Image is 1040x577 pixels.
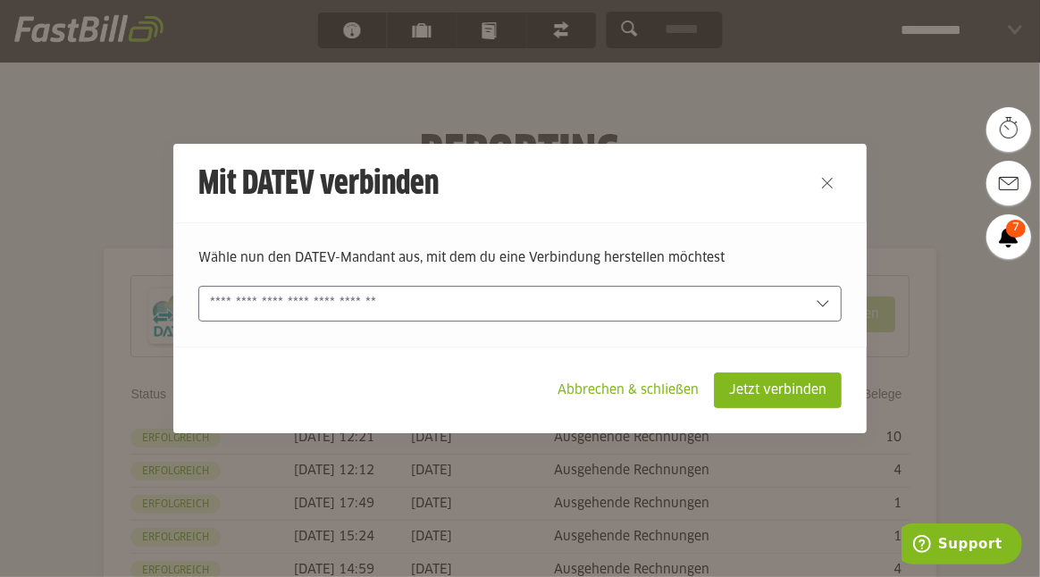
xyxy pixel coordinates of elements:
[1006,220,1026,238] span: 7
[198,248,842,268] p: Wähle nun den DATEV-Mandant aus, mit dem du eine Verbindung herstellen möchtest
[986,214,1031,259] a: 7
[542,372,714,408] sl-button: Abbrechen & schließen
[714,372,842,408] sl-button: Jetzt verbinden
[902,523,1022,568] iframe: Opens a widget where you can find more information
